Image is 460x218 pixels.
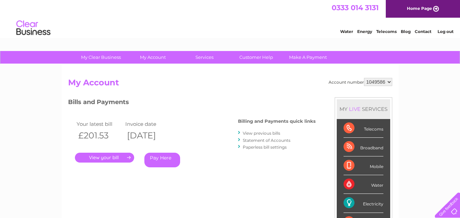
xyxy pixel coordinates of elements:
a: Telecoms [376,29,397,34]
a: Services [176,51,233,64]
a: Water [340,29,353,34]
a: Blog [401,29,411,34]
div: LIVE [348,106,362,112]
a: My Clear Business [73,51,129,64]
div: Broadband [344,138,383,156]
div: Account number [329,78,392,86]
div: Telecoms [344,119,383,138]
a: Log out [438,29,454,34]
a: Pay Here [144,153,180,167]
a: Statement of Accounts [243,138,290,143]
div: Mobile [344,156,383,175]
div: Electricity [344,194,383,213]
a: Customer Help [228,51,284,64]
h2: My Account [68,78,392,91]
a: My Account [125,51,181,64]
div: Clear Business is a trading name of Verastar Limited (registered in [GEOGRAPHIC_DATA] No. 3667643... [69,4,391,33]
th: £201.53 [75,129,124,142]
a: View previous bills [243,131,280,136]
h3: Bills and Payments [68,97,316,109]
a: Paperless bill settings [243,145,287,150]
td: Your latest bill [75,119,124,129]
a: 0333 014 3131 [332,3,379,12]
a: Contact [415,29,431,34]
h4: Billing and Payments quick links [238,119,316,124]
div: MY SERVICES [337,99,390,119]
div: Water [344,175,383,194]
a: Make A Payment [280,51,336,64]
th: [DATE] [124,129,173,142]
img: logo.png [16,18,51,38]
a: . [75,153,134,163]
td: Invoice date [124,119,173,129]
a: Energy [357,29,372,34]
